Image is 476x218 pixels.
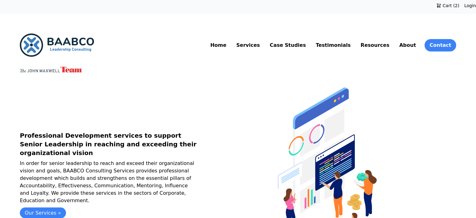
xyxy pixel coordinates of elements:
a: Home [209,40,228,50]
img: BAABCO Consulting Services [20,33,94,57]
h1: Professional Development services to support Senior Leadership in reaching and exceeding their or... [20,131,198,157]
a: About [398,40,417,50]
img: John Maxwell [20,67,82,73]
a: Case Studies [269,40,307,50]
span: Cart (2) [441,2,459,9]
a: Resources [359,40,391,50]
a: Login [464,2,476,9]
a: Services [235,40,261,50]
a: Cart (2) [431,2,464,9]
p: In order for senior leadership to reach and exceed their organizational vision and goals, BAABCO ... [20,160,198,204]
a: Testimonials [315,40,352,50]
a: Contact [425,39,456,51]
